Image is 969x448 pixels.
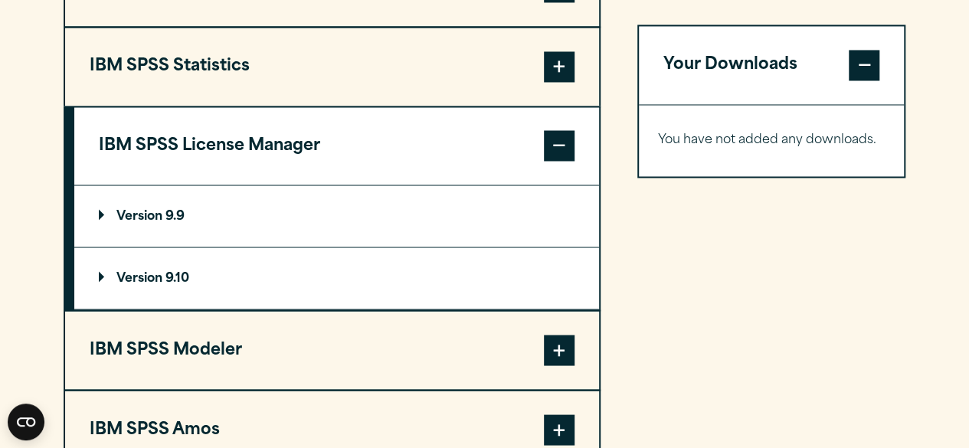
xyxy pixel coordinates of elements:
button: Your Downloads [639,26,905,104]
summary: Version 9.10 [74,247,599,309]
p: Version 9.9 [99,210,185,222]
p: Version 9.10 [99,272,189,284]
button: IBM SPSS Modeler [65,311,599,389]
div: Your Downloads [639,104,905,176]
button: IBM SPSS License Manager [74,107,599,185]
button: IBM SPSS Statistics [65,28,599,106]
button: Open CMP widget [8,404,44,440]
summary: Version 9.9 [74,185,599,247]
p: You have not added any downloads. [658,129,886,152]
div: IBM SPSS License Manager [74,185,599,309]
